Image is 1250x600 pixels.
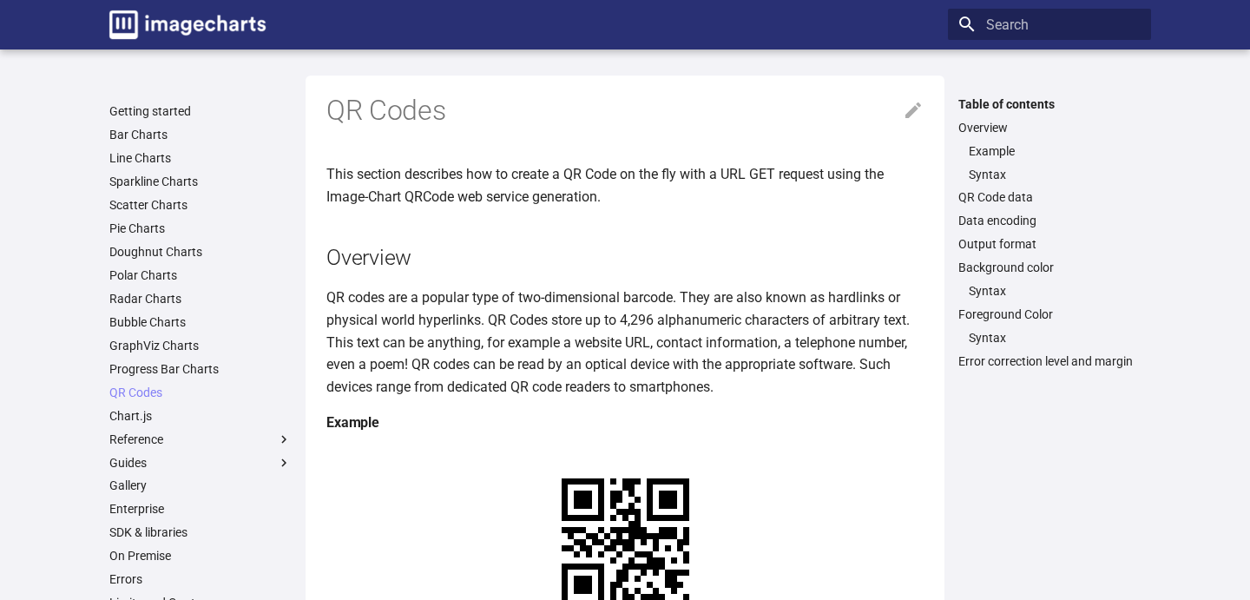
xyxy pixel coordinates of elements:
[326,93,924,129] h1: QR Codes
[948,96,1151,112] label: Table of contents
[109,478,292,493] a: Gallery
[948,9,1151,40] input: Search
[109,150,292,166] a: Line Charts
[109,432,292,447] label: Reference
[109,314,292,330] a: Bubble Charts
[326,287,924,398] p: QR codes are a popular type of two-dimensional barcode. They are also known as hardlinks or physi...
[969,330,1141,346] a: Syntax
[109,571,292,587] a: Errors
[958,353,1141,369] a: Error correction level and margin
[109,338,292,353] a: GraphViz Charts
[326,242,924,273] h2: Overview
[109,103,292,119] a: Getting started
[109,501,292,517] a: Enterprise
[109,385,292,400] a: QR Codes
[958,236,1141,252] a: Output format
[109,408,292,424] a: Chart.js
[958,283,1141,299] nav: Background color
[102,3,273,46] a: Image-Charts documentation
[109,127,292,142] a: Bar Charts
[958,213,1141,228] a: Data encoding
[109,361,292,377] a: Progress Bar Charts
[969,167,1141,182] a: Syntax
[109,267,292,283] a: Polar Charts
[326,412,924,434] h4: Example
[109,10,266,39] img: logo
[948,96,1151,370] nav: Table of contents
[109,174,292,189] a: Sparkline Charts
[958,120,1141,135] a: Overview
[109,221,292,236] a: Pie Charts
[109,244,292,260] a: Doughnut Charts
[326,163,924,208] p: This section describes how to create a QR Code on the fly with a URL GET request using the Image-...
[109,197,292,213] a: Scatter Charts
[109,548,292,564] a: On Premise
[109,524,292,540] a: SDK & libraries
[958,260,1141,275] a: Background color
[969,283,1141,299] a: Syntax
[969,143,1141,159] a: Example
[958,330,1141,346] nav: Foreground Color
[109,291,292,307] a: Radar Charts
[109,455,292,471] label: Guides
[958,189,1141,205] a: QR Code data
[958,143,1141,182] nav: Overview
[958,307,1141,322] a: Foreground Color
